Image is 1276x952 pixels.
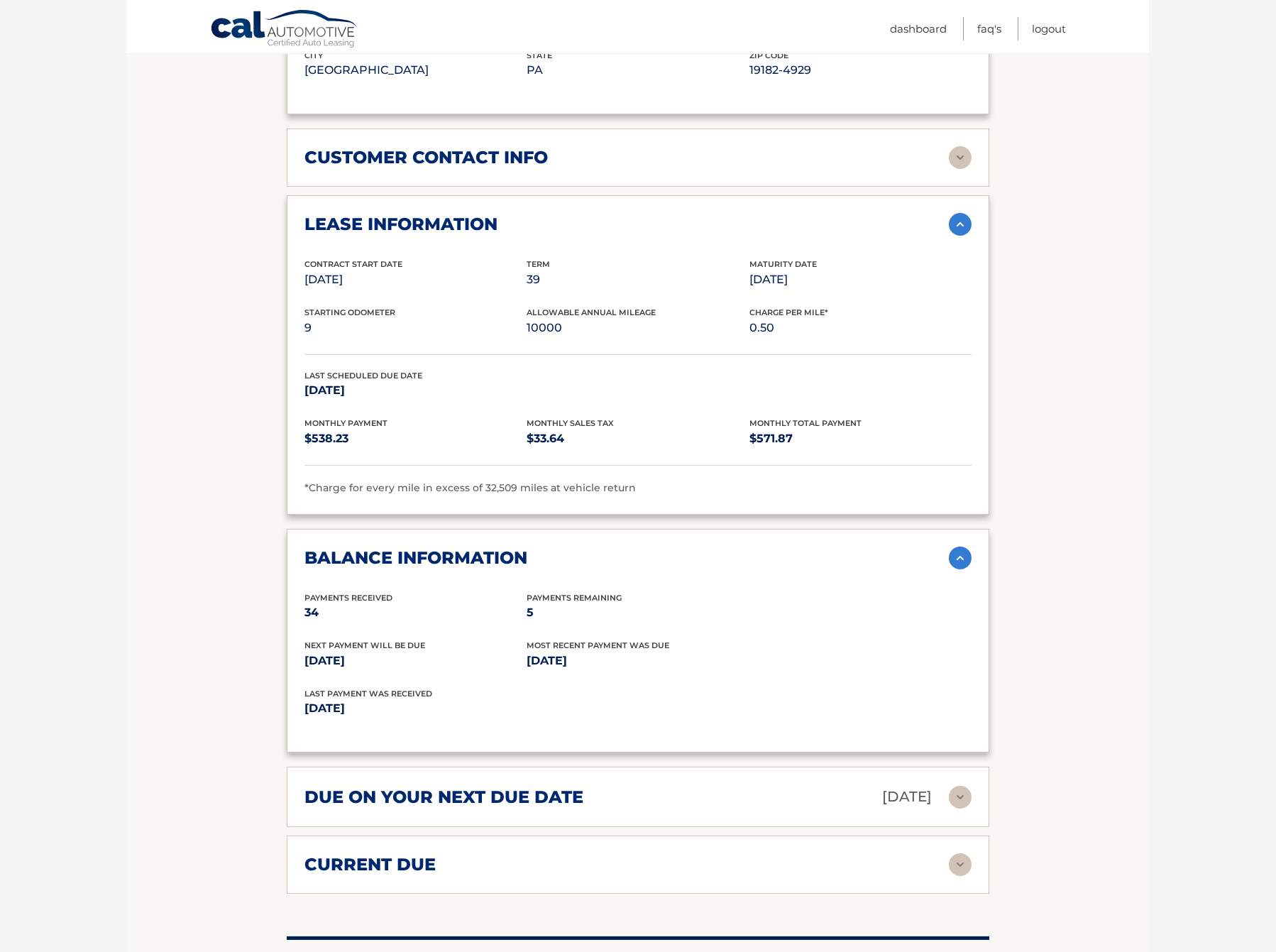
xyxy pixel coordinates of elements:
[527,50,552,60] span: state
[527,651,749,671] p: [DATE]
[749,429,972,449] p: $571.87
[304,259,402,269] span: Contract Start Date
[977,17,1001,40] a: FAQ's
[949,146,972,169] img: accordion-rest.svg
[304,854,436,875] h2: current due
[749,50,788,60] span: zip code
[527,429,749,449] p: $33.64
[949,213,972,236] img: accordion-active.svg
[527,259,550,269] span: Term
[304,429,527,449] p: $538.23
[527,603,749,623] p: 5
[304,699,638,718] p: [DATE]
[304,547,527,569] h2: balance information
[304,371,422,381] span: Last Scheduled Due Date
[304,640,425,650] span: Next Payment will be due
[527,270,749,290] p: 39
[304,593,392,603] span: Payments Received
[304,60,527,80] p: [GEOGRAPHIC_DATA]
[749,60,972,80] p: 19182-4929
[304,318,527,338] p: 9
[304,481,636,494] span: *Charge for every mile in excess of 32,509 miles at vehicle return
[527,593,622,603] span: Payments Remaining
[882,784,932,809] p: [DATE]
[527,307,656,317] span: Allowable Annual Mileage
[1032,17,1066,40] a: Logout
[949,547,972,569] img: accordion-active.svg
[304,214,497,235] h2: lease information
[527,640,669,650] span: Most Recent Payment Was Due
[890,17,947,40] a: Dashboard
[304,651,527,671] p: [DATE]
[304,689,432,699] span: Last Payment was received
[304,787,583,808] h2: due on your next due date
[749,259,817,269] span: Maturity Date
[527,60,749,80] p: PA
[304,603,527,623] p: 34
[304,147,548,168] h2: customer contact info
[949,853,972,876] img: accordion-rest.svg
[304,50,323,60] span: city
[749,307,828,317] span: Charge Per Mile*
[749,418,862,428] span: Monthly Total Payment
[304,270,527,290] p: [DATE]
[949,786,972,809] img: accordion-rest.svg
[304,307,395,317] span: Starting Odometer
[749,318,972,338] p: 0.50
[749,270,972,290] p: [DATE]
[304,381,527,400] p: [DATE]
[527,318,749,338] p: 10000
[304,418,387,428] span: Monthly Payment
[210,9,359,50] a: Cal Automotive
[527,418,614,428] span: Monthly Sales Tax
